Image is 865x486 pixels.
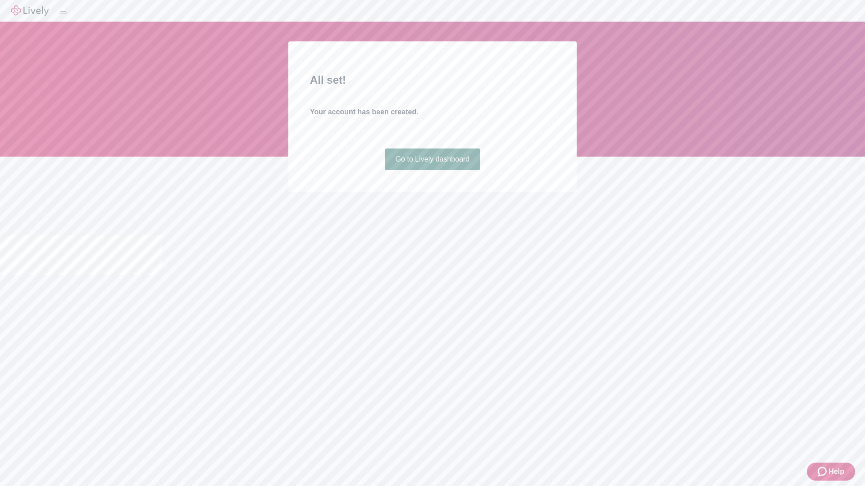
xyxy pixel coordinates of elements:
[59,11,67,14] button: Log out
[807,463,855,481] button: Zendesk support iconHelp
[310,107,555,117] h4: Your account has been created.
[310,72,555,88] h2: All set!
[818,466,829,477] svg: Zendesk support icon
[11,5,49,16] img: Lively
[829,466,844,477] span: Help
[385,148,481,170] a: Go to Lively dashboard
